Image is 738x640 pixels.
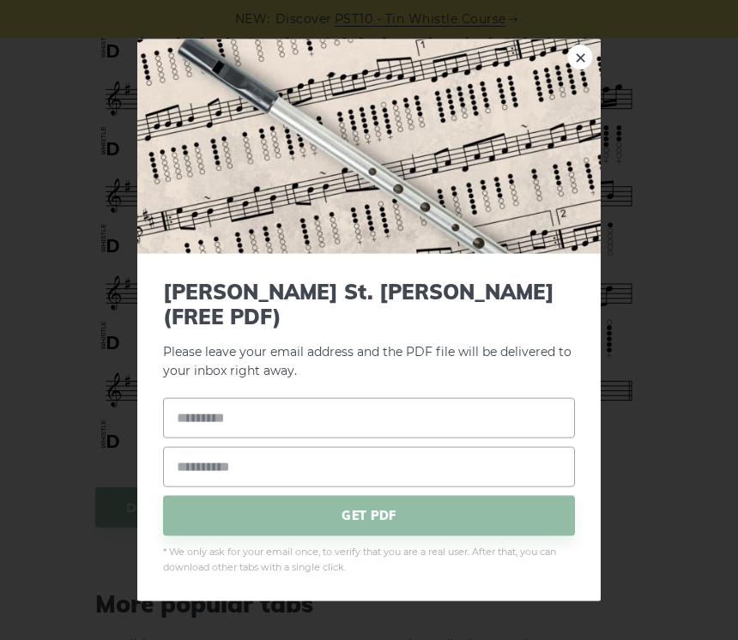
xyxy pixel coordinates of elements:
[567,45,593,70] a: ×
[163,496,575,536] span: GET PDF
[163,545,575,576] span: * We only ask for your email once, to verify that you are a real user. After that, you can downlo...
[163,280,575,329] span: [PERSON_NAME] St. [PERSON_NAME] (FREE PDF)
[163,280,575,381] p: Please leave your email address and the PDF file will be delivered to your inbox right away.
[137,39,601,254] img: Tin Whistle Tab Preview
